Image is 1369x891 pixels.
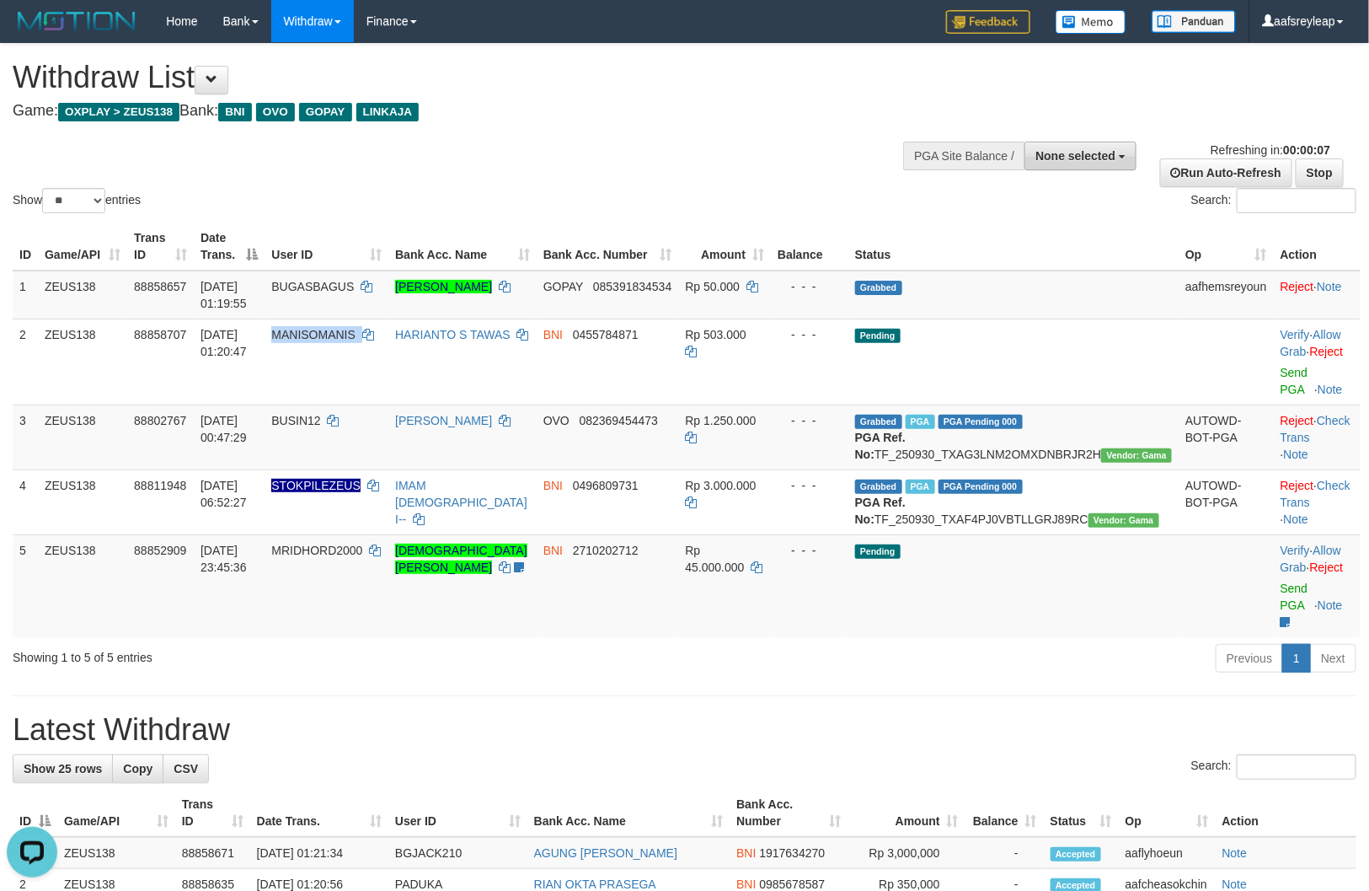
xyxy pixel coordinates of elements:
[1281,328,1310,341] a: Verify
[685,280,740,293] span: Rp 50.000
[1044,789,1119,837] th: Status: activate to sort column ascending
[1317,280,1342,293] a: Note
[965,789,1044,837] th: Balance: activate to sort column ascending
[580,414,658,427] span: Copy 082369454473 to clipboard
[271,328,356,341] span: MANISOMANIS
[527,789,730,837] th: Bank Acc. Name: activate to sort column ascending
[730,789,848,837] th: Bank Acc. Number: activate to sort column ascending
[356,103,420,121] span: LINKAJA
[1281,328,1341,358] a: Allow Grab
[175,789,250,837] th: Trans ID: activate to sort column ascending
[1191,188,1356,213] label: Search:
[1024,142,1136,170] button: None selected
[1282,644,1311,673] a: 1
[13,188,141,213] label: Show entries
[174,762,198,776] span: CSV
[855,415,902,429] span: Grabbed
[38,223,127,271] th: Game/API: activate to sort column ascending
[13,319,38,405] td: 2
[534,846,677,860] a: AGUNG [PERSON_NAME]
[543,544,563,557] span: BNI
[1237,754,1356,780] input: Search:
[1310,561,1344,574] a: Reject
[1088,513,1159,528] span: Vendor URL: https://trx31.1velocity.biz
[1318,383,1343,396] a: Note
[395,479,527,526] a: IMAM [DEMOGRAPHIC_DATA] I--
[946,10,1030,34] img: Feedback.jpg
[38,405,127,470] td: ZEUS138
[388,789,527,837] th: User ID: activate to sort column ascending
[1281,544,1341,574] span: ·
[848,470,1179,534] td: TF_250930_TXAF4PJ0VBTLLGRJ89RC
[906,480,935,494] span: Marked by aafsreyleap
[855,496,906,526] b: PGA Ref. No:
[778,278,842,295] div: - - -
[685,414,756,427] span: Rp 1.250.000
[134,414,186,427] span: 88802767
[939,480,1023,494] span: PGA Pending
[855,545,901,559] span: Pending
[395,280,492,293] a: [PERSON_NAME]
[939,415,1023,429] span: PGA Pending
[175,837,250,869] td: 88858671
[299,103,352,121] span: GOPAY
[7,7,57,57] button: Open LiveChat chat widget
[1179,223,1274,271] th: Op: activate to sort column ascending
[543,328,563,341] span: BNI
[201,280,247,310] span: [DATE] 01:19:55
[38,470,127,534] td: ZEUS138
[1274,223,1361,271] th: Action
[1216,644,1283,673] a: Previous
[201,544,247,574] span: [DATE] 23:45:36
[13,271,38,319] td: 1
[256,103,295,121] span: OVO
[1281,582,1308,612] a: Send PGA
[388,223,537,271] th: Bank Acc. Name: activate to sort column ascending
[1283,143,1330,157] strong: 00:00:07
[1281,479,1314,492] a: Reject
[1179,405,1274,470] td: AUTOWD-BOT-PGA
[218,103,251,121] span: BNI
[13,61,896,94] h1: Withdraw List
[127,223,194,271] th: Trans ID: activate to sort column ascending
[685,328,746,341] span: Rp 503.000
[13,470,38,534] td: 4
[848,789,965,837] th: Amount: activate to sort column ascending
[534,878,656,891] a: RIAN OKTA PRASEGA
[1274,271,1361,319] td: ·
[778,412,842,429] div: - - -
[201,328,247,358] span: [DATE] 01:20:47
[250,789,388,837] th: Date Trans.: activate to sort column ascending
[855,281,902,295] span: Grabbed
[163,754,209,783] a: CSV
[771,223,848,271] th: Balance
[1281,479,1350,509] a: Check Trans
[13,405,38,470] td: 3
[1274,319,1361,405] td: · ·
[13,713,1356,747] h1: Latest Withdraw
[395,544,527,574] a: [DEMOGRAPHIC_DATA][PERSON_NAME]
[57,837,175,869] td: ZEUS138
[736,846,756,860] span: BNI
[271,280,354,293] span: BUGASBAGUS
[903,142,1024,170] div: PGA Site Balance /
[1152,10,1236,33] img: panduan.png
[13,103,896,120] h4: Game: Bank:
[13,789,57,837] th: ID: activate to sort column descending
[271,414,320,427] span: BUSIN12
[42,188,105,213] select: Showentries
[134,328,186,341] span: 88858707
[1274,534,1361,637] td: · ·
[265,223,388,271] th: User ID: activate to sort column ascending
[1211,143,1330,157] span: Refreshing in:
[778,542,842,559] div: - - -
[1281,328,1341,358] span: ·
[573,328,639,341] span: Copy 0455784871 to clipboard
[13,223,38,271] th: ID
[543,280,583,293] span: GOPAY
[1056,10,1126,34] img: Button%20Memo.svg
[1281,280,1314,293] a: Reject
[759,878,825,891] span: Copy 0985678587 to clipboard
[1274,470,1361,534] td: · ·
[855,431,906,461] b: PGA Ref. No:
